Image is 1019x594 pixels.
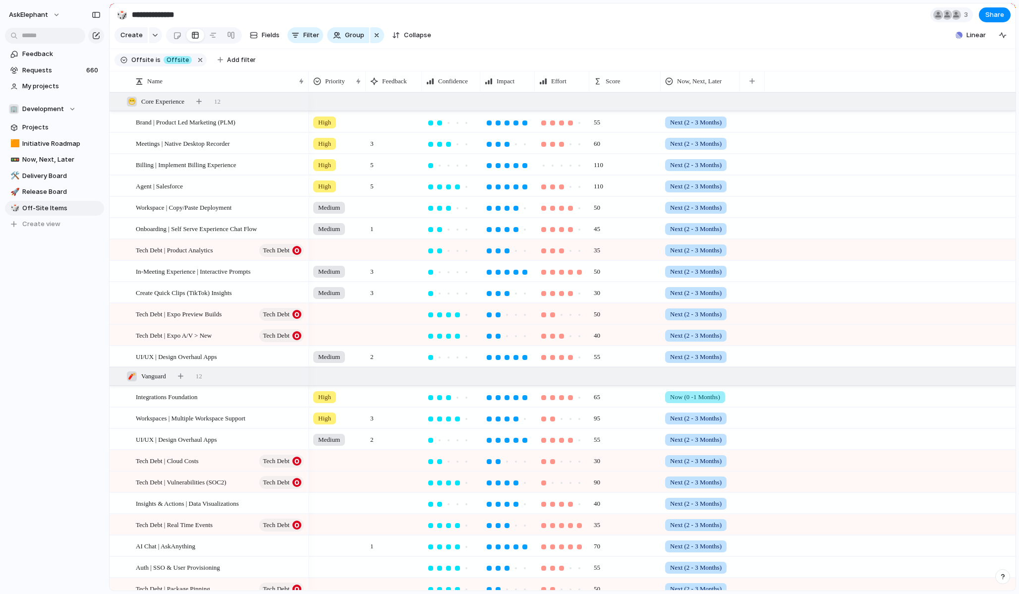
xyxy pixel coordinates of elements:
span: Next (2 - 3 Months) [670,224,722,234]
span: Medium [318,435,340,445]
span: Tech Debt [263,518,289,532]
a: 🎲Off-Site Items [5,201,104,216]
a: My projects [5,79,104,94]
span: Feedback [382,76,407,86]
button: 🟧 [9,139,19,149]
span: 110 [590,155,607,170]
span: 70 [590,536,604,551]
span: Vanguard [141,371,166,381]
span: Next (2 - 3 Months) [670,456,722,466]
span: 45 [590,219,604,234]
a: Requests660 [5,63,104,78]
span: My projects [22,81,101,91]
span: 12 [196,371,202,381]
span: Next (2 - 3 Months) [670,435,722,445]
span: Next (2 - 3 Months) [670,331,722,341]
span: 65 [590,387,604,402]
span: Tech Debt [263,475,289,489]
a: 🟧Initiative Roadmap [5,136,104,151]
button: Tech Debt [259,476,304,489]
span: 40 [590,325,604,341]
a: 🛠️Delivery Board [5,169,104,183]
span: Confidence [438,76,468,86]
span: Next (2 - 3 Months) [670,288,722,298]
span: Development [22,104,64,114]
span: Offsite [167,56,189,64]
span: 50 [590,304,604,319]
span: 2 [366,347,378,362]
span: Tech Debt | Package Pinning [136,583,210,594]
span: 30 [590,451,604,466]
span: 12 [214,97,221,107]
span: Impact [497,76,514,86]
span: 3 [366,283,378,298]
span: 55 [590,112,604,127]
button: AskElephant [4,7,65,23]
div: 🚥 [10,154,17,166]
span: Collapse [404,30,431,40]
span: Release Board [22,187,101,197]
button: Collapse [388,27,435,43]
button: Add filter [212,53,262,67]
div: 🚀 [10,186,17,198]
span: Tech Debt | Expo A/V > New [136,329,212,341]
span: Next (2 - 3 Months) [670,352,722,362]
span: Auth | SSO & User Provisioning [136,561,220,573]
span: Fields [262,30,280,40]
span: Next (2 - 3 Months) [670,520,722,530]
span: Next (2 - 3 Months) [670,245,722,255]
span: Next (2 - 3 Months) [670,267,722,277]
span: Next (2 - 3 Months) [670,414,722,423]
button: 🚥 [9,155,19,165]
button: 🏢Development [5,102,104,117]
button: 🚀 [9,187,19,197]
span: 3 [366,133,378,149]
span: Next (2 - 3 Months) [670,118,722,127]
div: 🎲 [116,8,127,21]
span: 1 [366,536,378,551]
span: 50 [590,261,604,277]
span: High [318,414,331,423]
span: 110 [590,176,607,191]
span: Agent | Salesforce [136,180,183,191]
span: Core Experience [141,97,184,107]
a: 🚥Now, Next, Later [5,152,104,167]
span: Workspace | Copy/Paste Deployment [136,201,231,213]
span: Tech Debt | Expo Preview Builds [136,308,222,319]
span: Linear [966,30,986,40]
span: Now (0 -1 Months) [670,392,720,402]
span: Next (2 - 3 Months) [670,309,722,319]
button: Filter [287,27,323,43]
button: Offsite [162,55,194,65]
span: Create Quick Clips (TikTok) Insights [136,287,232,298]
button: Tech Debt [259,244,304,257]
span: Create view [22,219,60,229]
span: Next (2 - 3 Months) [670,139,722,149]
span: is [156,56,161,64]
span: Tech Debt | Cloud Costs [136,455,199,466]
div: 🚀Release Board [5,184,104,199]
a: Projects [5,120,104,135]
button: Tech Debt [259,308,304,321]
span: Filter [303,30,319,40]
span: Workspaces | Multiple Workspace Support [136,412,245,423]
span: 2 [366,429,378,445]
span: Group [345,30,364,40]
button: Tech Debt [259,329,304,342]
span: Next (2 - 3 Months) [670,499,722,509]
span: Projects [22,122,101,132]
span: Share [985,10,1004,20]
span: Initiative Roadmap [22,139,101,149]
span: Feedback [22,49,101,59]
span: Tech Debt | Real Time Events [136,519,213,530]
span: Medium [318,224,340,234]
span: 50 [590,197,604,213]
span: Requests [22,65,83,75]
button: Linear [952,28,990,43]
span: UI/UX | Design Overhaul Apps [136,433,217,445]
button: is [154,55,163,65]
div: 🎲 [10,202,17,214]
